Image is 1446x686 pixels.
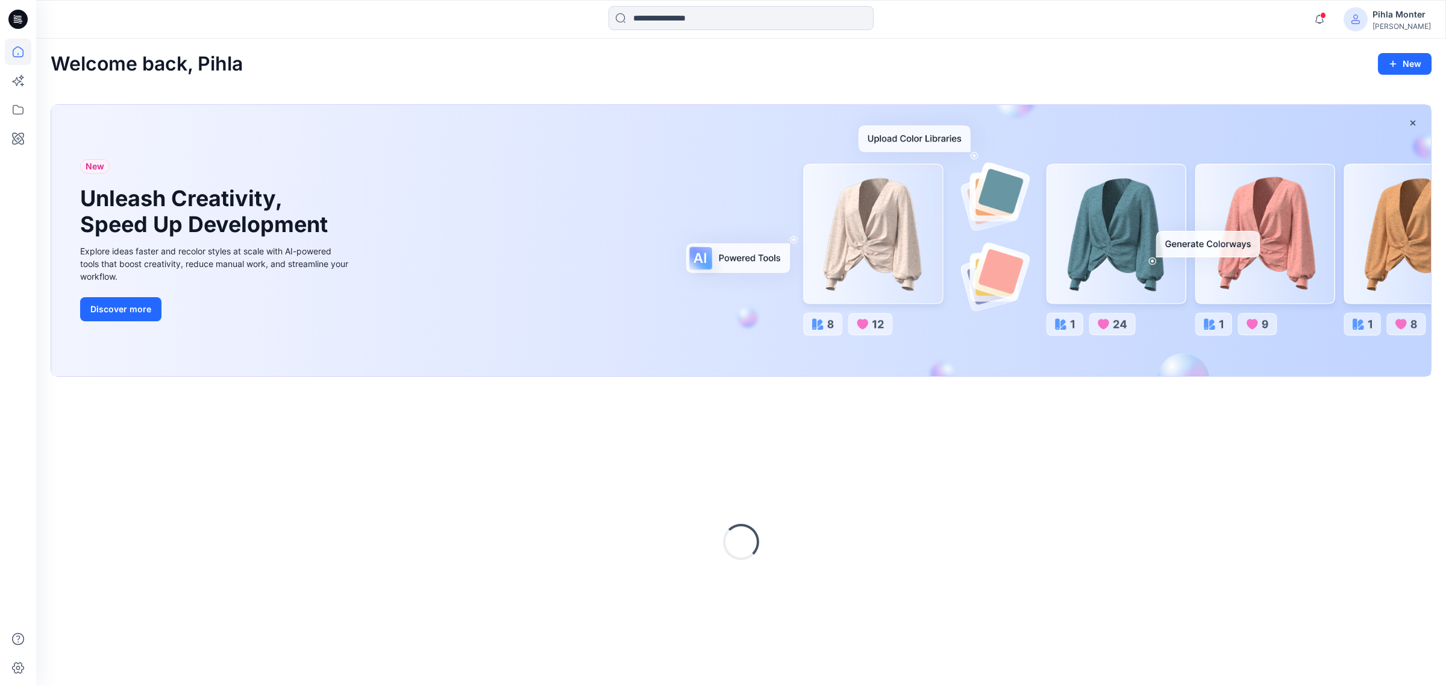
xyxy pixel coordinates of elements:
[1372,22,1431,31] div: [PERSON_NAME]
[80,245,351,283] div: Explore ideas faster and recolor styles at scale with AI-powered tools that boost creativity, red...
[1372,7,1431,22] div: Pihla Monter
[1351,14,1360,24] svg: avatar
[1378,53,1432,75] button: New
[80,297,351,321] a: Discover more
[86,159,104,174] span: New
[80,297,161,321] button: Discover more
[80,186,333,238] h1: Unleash Creativity, Speed Up Development
[51,53,243,75] h2: Welcome back, Pihla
